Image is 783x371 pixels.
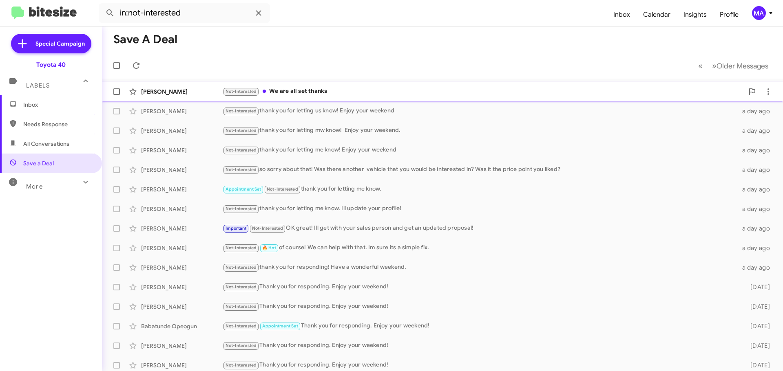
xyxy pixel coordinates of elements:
div: Babatunde Opeogun [141,322,223,330]
div: [DATE] [737,283,776,291]
span: Labels [26,82,50,89]
div: Thank you for responding. Enjoy your weekend! [223,302,737,311]
span: Not-Interested [226,284,257,290]
span: Not-Interested [226,323,257,329]
div: Thank you for responding. Enjoy your weekend! [223,341,737,350]
div: Toyota 40 [36,61,66,69]
div: [PERSON_NAME] [141,224,223,233]
span: Not-Interested [226,362,257,368]
div: [PERSON_NAME] [141,127,223,135]
a: Inbox [607,3,637,26]
div: a day ago [737,185,776,193]
span: « [698,61,703,71]
span: 🔥 Hot [262,245,276,250]
div: Thank you for responding. Enjoy your weekend! [223,360,737,370]
span: Not-Interested [252,226,283,231]
span: Save a Deal [23,159,54,167]
input: Search [99,3,270,23]
div: [DATE] [737,322,776,330]
span: Not-Interested [267,187,298,192]
div: [DATE] [737,342,776,350]
span: Important [226,226,247,231]
span: Appointment Set [262,323,298,329]
div: [PERSON_NAME] [141,283,223,291]
button: Previous [693,57,708,74]
div: thank you for responding! Have a wonderful weekend. [223,263,737,272]
div: thank you for letting mw know! Enjoy your weekend. [223,126,737,135]
div: OK great! Ill get with your sales person and get an updated proposal! [223,224,737,233]
span: Special Campaign [35,40,85,48]
a: Special Campaign [11,34,91,53]
button: Next [707,57,773,74]
nav: Page navigation example [694,57,773,74]
div: a day ago [737,166,776,174]
span: Not-Interested [226,108,257,114]
div: [PERSON_NAME] [141,107,223,115]
span: Not-Interested [226,167,257,172]
div: a day ago [737,127,776,135]
div: thank you for letting me know. Ill update your profile! [223,204,737,213]
span: More [26,183,43,190]
div: thank you for letting me know! Enjoy your weekend [223,145,737,155]
div: thank you for letting me know. [223,184,737,194]
div: [PERSON_NAME] [141,303,223,311]
div: [PERSON_NAME] [141,361,223,369]
a: Profile [713,3,745,26]
div: a day ago [737,244,776,252]
span: Not-Interested [226,245,257,250]
h1: Save a Deal [113,33,177,46]
span: Not-Interested [226,304,257,309]
div: a day ago [737,107,776,115]
span: Inbox [23,101,93,109]
div: [PERSON_NAME] [141,205,223,213]
span: Appointment Set [226,187,261,192]
span: » [712,61,717,71]
span: Not-Interested [226,89,257,94]
span: Needs Response [23,120,93,128]
div: [PERSON_NAME] [141,88,223,96]
div: of course! We can help with that. Im sure its a simple fix. [223,243,737,252]
div: a day ago [737,146,776,154]
div: [PERSON_NAME] [141,166,223,174]
div: so sorry about that! Was there another vehicle that you would be interested in? Was it the price ... [223,165,737,174]
div: [DATE] [737,303,776,311]
div: [PERSON_NAME] [141,263,223,272]
div: [DATE] [737,361,776,369]
div: [PERSON_NAME] [141,244,223,252]
div: a day ago [737,263,776,272]
span: All Conversations [23,140,69,148]
div: a day ago [737,224,776,233]
a: Insights [677,3,713,26]
div: a day ago [737,205,776,213]
span: Not-Interested [226,128,257,133]
span: Older Messages [717,61,768,70]
button: MA [745,6,774,20]
span: Not-Interested [226,206,257,211]
div: We are all set thanks [223,87,744,96]
div: [PERSON_NAME] [141,185,223,193]
span: Not-Interested [226,343,257,348]
div: MA [752,6,766,20]
div: Thank you for responding. Enjoy your weekend! [223,282,737,292]
div: Thank you for responding. Enjoy your weekend! [223,321,737,331]
div: [PERSON_NAME] [141,342,223,350]
div: [PERSON_NAME] [141,146,223,154]
a: Calendar [637,3,677,26]
div: thank you for letting us know! Enjoy your weekend [223,106,737,116]
span: Not-Interested [226,147,257,153]
span: Not-Interested [226,265,257,270]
